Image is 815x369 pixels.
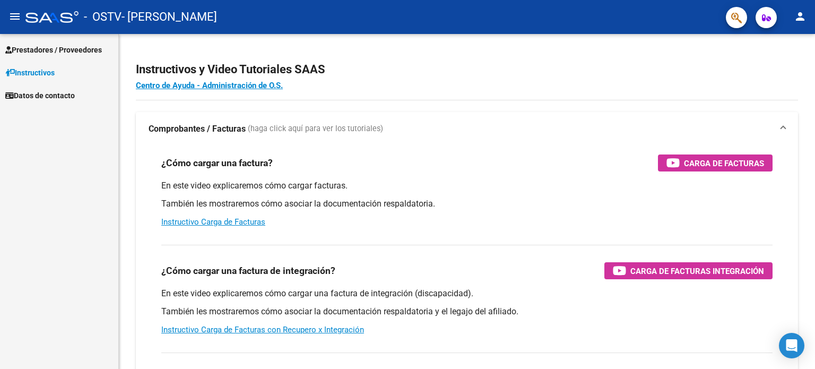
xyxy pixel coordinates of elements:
span: Carga de Facturas [684,157,764,170]
h3: ¿Cómo cargar una factura de integración? [161,263,335,278]
span: Instructivos [5,67,55,79]
span: - [PERSON_NAME] [122,5,217,29]
a: Centro de Ayuda - Administración de O.S. [136,81,283,90]
h3: ¿Cómo cargar una factura? [161,156,273,170]
span: - OSTV [84,5,122,29]
p: En este video explicaremos cómo cargar una factura de integración (discapacidad). [161,288,773,299]
p: También les mostraremos cómo asociar la documentación respaldatoria. [161,198,773,210]
span: (haga click aquí para ver los tutoriales) [248,123,383,135]
strong: Comprobantes / Facturas [149,123,246,135]
button: Carga de Facturas [658,155,773,171]
mat-icon: menu [8,10,21,23]
p: También les mostraremos cómo asociar la documentación respaldatoria y el legajo del afiliado. [161,306,773,317]
div: Open Intercom Messenger [779,333,804,358]
h2: Instructivos y Video Tutoriales SAAS [136,59,798,80]
span: Prestadores / Proveedores [5,44,102,56]
a: Instructivo Carga de Facturas con Recupero x Integración [161,325,364,334]
mat-expansion-panel-header: Comprobantes / Facturas (haga click aquí para ver los tutoriales) [136,112,798,146]
p: En este video explicaremos cómo cargar facturas. [161,180,773,192]
button: Carga de Facturas Integración [604,262,773,279]
mat-icon: person [794,10,807,23]
span: Carga de Facturas Integración [630,264,764,278]
span: Datos de contacto [5,90,75,101]
a: Instructivo Carga de Facturas [161,217,265,227]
